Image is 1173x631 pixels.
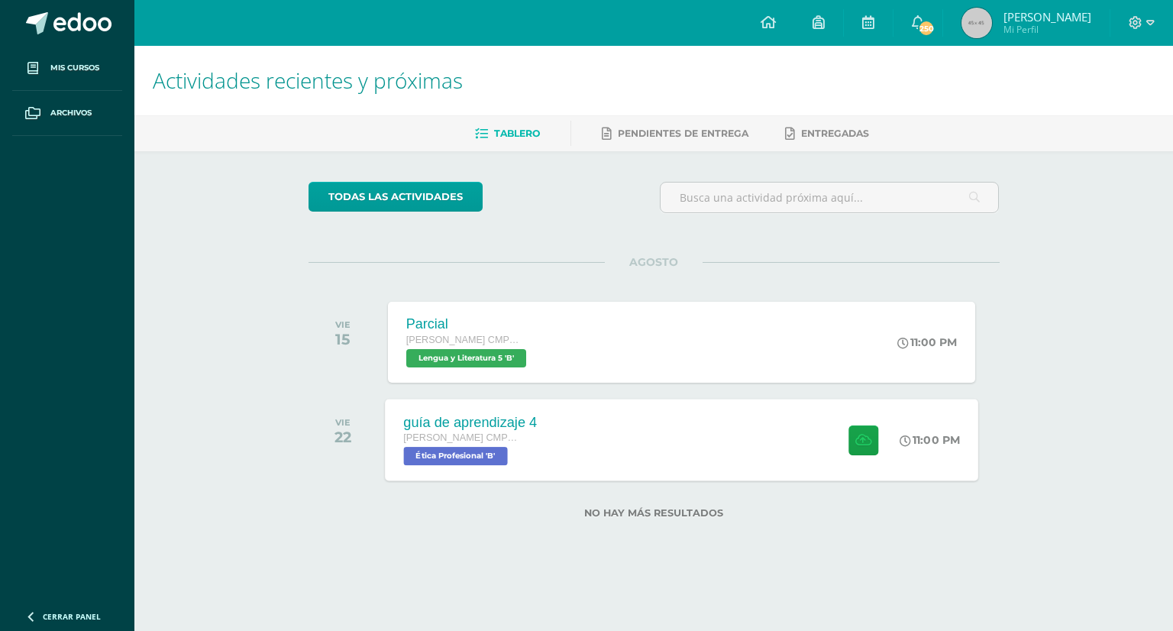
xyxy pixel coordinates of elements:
span: Cerrar panel [43,611,101,622]
img: 45x45 [961,8,992,38]
div: VIE [334,417,351,428]
label: No hay más resultados [309,507,1000,519]
div: Parcial [406,316,530,332]
div: 22 [334,428,351,446]
span: Archivos [50,107,92,119]
span: Mis cursos [50,62,99,74]
div: 11:00 PM [900,433,960,447]
span: Actividades recientes y próximas [153,66,463,95]
div: guía de aprendizaje 4 [403,414,537,430]
span: [PERSON_NAME] CMP Bachillerato en CCLL con Orientación en Computación [403,432,519,443]
div: 11:00 PM [897,335,957,349]
span: Lengua y Literatura 5 'B' [406,349,526,367]
a: Archivos [12,91,122,136]
span: [PERSON_NAME] [1003,9,1091,24]
span: AGOSTO [605,255,703,269]
div: VIE [335,319,351,330]
a: Tablero [475,121,540,146]
a: Mis cursos [12,46,122,91]
span: Mi Perfil [1003,23,1091,36]
span: 250 [918,20,935,37]
span: Tablero [494,128,540,139]
a: Entregadas [785,121,869,146]
div: 15 [335,330,351,348]
span: Ética Profesional 'B' [403,447,507,465]
input: Busca una actividad próxima aquí... [661,183,999,212]
span: Pendientes de entrega [618,128,748,139]
span: Entregadas [801,128,869,139]
a: todas las Actividades [309,182,483,212]
a: Pendientes de entrega [602,121,748,146]
span: [PERSON_NAME] CMP Bachillerato en CCLL con Orientación en Computación [406,335,521,345]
